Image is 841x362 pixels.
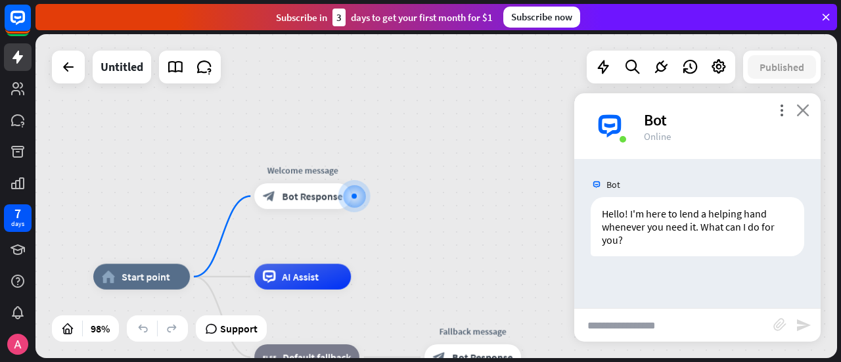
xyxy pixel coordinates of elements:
span: Bot [606,179,620,191]
div: 3 [332,9,346,26]
div: Bot [644,110,805,130]
div: days [11,219,24,229]
div: Hello! I'm here to lend a helping hand whenever you need it. What can I do for you? [591,197,804,256]
div: Online [644,130,805,143]
div: Welcome message [244,164,360,177]
button: Open LiveChat chat widget [11,5,50,45]
span: AI Assist [282,270,319,283]
div: 98% [87,318,114,339]
div: 7 [14,208,21,219]
i: close [796,104,809,116]
i: home_2 [102,270,116,283]
div: Subscribe now [503,7,580,28]
div: Untitled [101,51,143,83]
span: Start point [122,270,170,283]
i: more_vert [775,104,788,116]
div: Subscribe in days to get your first month for $1 [276,9,493,26]
span: Support [220,318,258,339]
div: Fallback message [415,325,530,338]
button: Published [748,55,816,79]
i: block_bot_response [263,190,276,203]
a: 7 days [4,204,32,232]
i: send [796,317,811,333]
i: block_attachment [773,318,786,331]
span: Bot Response [282,190,342,203]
